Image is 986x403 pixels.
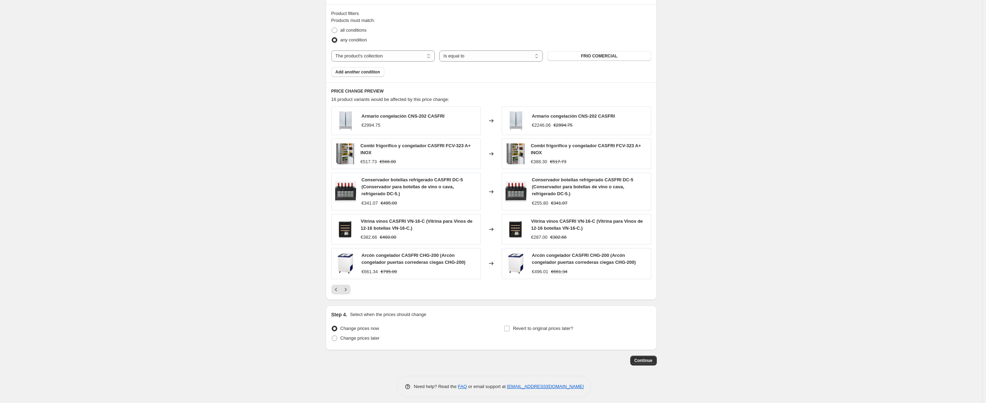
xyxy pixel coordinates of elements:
[379,158,396,165] strike: €566.00
[513,326,573,331] span: Revert to original prices later?
[532,113,615,119] span: Armario congelación CNS-202 CASFRI
[335,219,355,240] img: VN-16C_80x.jpg
[532,253,636,265] span: Arcón congelador CASFRI CHG-200 (Arcón congelador puertas correderas ciegas CHG-200)
[331,97,449,102] span: 16 product variants would be affected by this price change:
[340,27,367,33] span: all conditions
[340,326,379,331] span: Change prices now
[331,311,347,318] h2: Step 4.
[362,177,463,196] span: Conservador botellas refrigerado CASFRI DC-5 (Conservador para botellas de vino o cava, refrigera...
[506,143,525,164] img: FCV-323A_INOXCASFRI_e48ab586-530e-45c0-8ef7-39e1ae7357b8_80x.png
[506,253,526,274] img: CHG200_80x.jpg
[550,158,566,165] strike: €517.73
[506,110,526,131] img: CNS-202_80x.jpg
[340,37,367,42] span: any condition
[331,67,384,77] button: Add another condition
[331,88,651,94] h6: PRICE CHANGE PREVIEW
[341,285,351,294] button: Next
[362,253,465,265] span: Arcón congelador CASFRI CHG-200 (Arcón congelador puertas correderas ciegas CHG-200)
[532,200,548,207] div: €255.80
[381,268,397,275] strike: €795.00
[531,219,643,231] span: Vitrina vinos CASFRI VN-16-C (Vitrina para Vinos de 12-16 botellas VN-16-C.)
[335,110,356,131] img: CNS-202_80x.jpg
[340,335,380,341] span: Change prices later
[581,53,617,59] span: FRIO COMERCIAL
[547,51,651,61] button: FRIO COMERCIAL
[531,143,641,155] span: Combi frigorífico y congelador CASFRI FCV-323 A+ INOX
[467,384,507,389] span: or email support at
[550,234,567,241] strike: €382.66
[362,200,378,207] div: €341.07
[506,219,526,240] img: VN-16C_80x.jpg
[380,234,396,241] strike: €460.00
[554,122,572,129] strike: €2994.75
[532,177,633,196] span: Conservador botellas refrigerado CASFRI DC-5 (Conservador para botellas de vino o cava, refrigera...
[532,268,548,275] div: €496.01
[335,253,356,274] img: CHG200_80x.jpg
[336,69,380,75] span: Add another condition
[414,384,458,389] span: Need help? Read the
[331,285,341,294] button: Previous
[362,113,445,119] span: Armario congelación CNS-202 CASFRI
[335,143,355,164] img: FCV-323A_INOXCASFRI_e48ab586-530e-45c0-8ef7-39e1ae7357b8_80x.png
[506,181,526,202] img: DC-5CASFRI-EDIT_80x.jpg
[361,234,377,241] div: €382.66
[634,358,653,363] span: Continue
[331,18,375,23] span: Products must match:
[335,181,356,202] img: DC-5CASFRI-EDIT_80x.jpg
[362,122,380,129] div: €2994.75
[350,311,426,318] p: Select when the prices should change
[362,268,378,275] div: €661.34
[531,158,547,165] div: €388.30
[458,384,467,389] a: FAQ
[551,268,568,275] strike: €661.34
[381,200,397,207] strike: €495.00
[630,356,657,365] button: Continue
[360,143,470,155] span: Combi frigorífico y congelador CASFRI FCV-323 A+ INOX
[507,384,584,389] a: [EMAIL_ADDRESS][DOMAIN_NAME]
[361,219,472,231] span: Vitrina vinos CASFRI VN-16-C (Vitrina para Vinos de 12-16 botellas VN-16-C.)
[331,10,651,17] div: Product filters
[531,234,547,241] div: €287.00
[551,200,568,207] strike: €341.07
[360,158,377,165] div: €517.73
[532,122,551,129] div: €2246.06
[331,285,351,294] nav: Pagination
